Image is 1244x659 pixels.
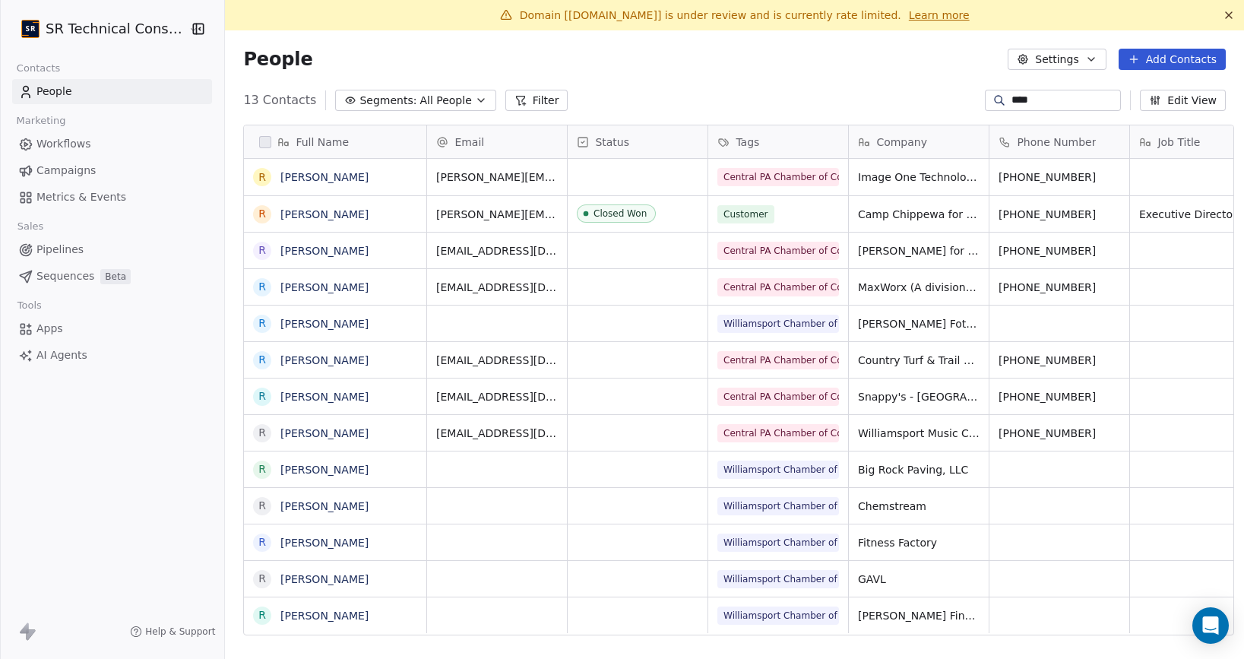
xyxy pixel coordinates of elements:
[46,19,185,39] span: SR Technical Consultants
[259,498,267,514] div: R
[520,9,901,21] span: Domain [[DOMAIN_NAME]] is under review and is currently rate limited.
[717,388,839,406] span: Central PA Chamber of Commerce
[145,626,215,638] span: Help & Support
[858,353,980,368] span: Country Turf & Trail LLC
[259,388,267,404] div: R
[858,499,980,514] span: Chemstream
[243,48,312,71] span: People
[436,280,558,295] span: [EMAIL_ADDRESS][DOMAIN_NAME]
[1017,135,1096,150] span: Phone Number
[436,426,558,441] span: [EMAIL_ADDRESS][DOMAIN_NAME]
[909,8,970,23] a: Learn more
[436,170,558,185] span: [PERSON_NAME][EMAIL_ADDRESS][DOMAIN_NAME]
[717,461,839,479] span: Williamsport Chamber of Commerce
[717,278,839,296] span: Central PA Chamber of Commerce
[280,208,369,220] a: [PERSON_NAME]
[36,268,94,284] span: Sequences
[717,497,839,515] span: Williamsport Chamber of Commerce
[12,316,212,341] a: Apps
[1157,135,1200,150] span: Job Title
[717,242,839,260] span: Central PA Chamber of Commerce
[280,427,369,439] a: [PERSON_NAME]
[10,57,67,80] span: Contacts
[12,264,212,289] a: SequencesBeta
[12,237,212,262] a: Pipelines
[1192,607,1229,644] div: Open Intercom Messenger
[259,352,267,368] div: R
[130,626,215,638] a: Help & Support
[858,572,980,587] span: GAVL
[419,93,471,109] span: All People
[10,109,72,132] span: Marketing
[36,242,84,258] span: Pipelines
[259,571,267,587] div: R
[259,206,267,222] div: R
[36,163,96,179] span: Campaigns
[280,500,369,512] a: [PERSON_NAME]
[717,351,839,369] span: Central PA Chamber of Commerce
[296,135,349,150] span: Full Name
[280,464,369,476] a: [PERSON_NAME]
[717,534,839,552] span: Williamsport Chamber of Commerce
[280,171,369,183] a: [PERSON_NAME]
[858,426,980,441] span: Williamsport Music Club
[858,207,980,222] span: Camp Chippewa for Boys
[999,170,1120,185] span: [PHONE_NUMBER]
[436,389,558,404] span: [EMAIL_ADDRESS][DOMAIN_NAME]
[259,279,267,295] div: R
[717,168,839,186] span: Central PA Chamber of Commerce
[858,462,980,477] span: Big Rock Paving, LLC
[259,170,267,185] div: R
[259,607,267,623] div: R
[858,316,980,331] span: [PERSON_NAME] Foto & Video
[259,242,267,258] div: R
[876,135,927,150] span: Company
[280,281,369,293] a: [PERSON_NAME]
[36,136,91,152] span: Workflows
[280,318,369,330] a: [PERSON_NAME]
[989,125,1129,158] div: Phone Number
[18,16,178,42] button: SR Technical Consultants
[594,208,647,219] div: Closed Won
[280,573,369,585] a: [PERSON_NAME]
[280,610,369,622] a: [PERSON_NAME]
[259,534,267,550] div: R
[280,354,369,366] a: [PERSON_NAME]
[568,125,707,158] div: Status
[1008,49,1106,70] button: Settings
[999,353,1120,368] span: [PHONE_NUMBER]
[100,269,131,284] span: Beta
[436,353,558,368] span: [EMAIL_ADDRESS][DOMAIN_NAME]
[708,125,848,158] div: Tags
[259,425,267,441] div: R
[12,158,212,183] a: Campaigns
[717,205,774,223] span: Customer
[858,608,980,623] span: [PERSON_NAME] Financial Strategies - [PERSON_NAME] [PERSON_NAME]
[505,90,568,111] button: Filter
[11,215,50,238] span: Sales
[717,570,839,588] span: Williamsport Chamber of Commerce
[858,170,980,185] span: Image One Technologies
[11,294,48,317] span: Tools
[999,207,1120,222] span: [PHONE_NUMBER]
[243,91,316,109] span: 13 Contacts
[12,79,212,104] a: People
[1119,49,1226,70] button: Add Contacts
[999,280,1120,295] span: [PHONE_NUMBER]
[12,185,212,210] a: Metrics & Events
[999,389,1120,404] span: [PHONE_NUMBER]
[436,243,558,258] span: [EMAIL_ADDRESS][DOMAIN_NAME]
[717,315,839,333] span: Williamsport Chamber of Commerce
[36,321,63,337] span: Apps
[259,461,267,477] div: R
[280,245,369,257] a: [PERSON_NAME]
[858,535,980,550] span: Fitness Factory
[427,125,567,158] div: Email
[595,135,629,150] span: Status
[36,189,126,205] span: Metrics & Events
[717,607,839,625] span: Williamsport Chamber of Commerce
[736,135,759,150] span: Tags
[12,131,212,157] a: Workflows
[849,125,989,158] div: Company
[858,243,980,258] span: [PERSON_NAME] for Innovation and Clean Energy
